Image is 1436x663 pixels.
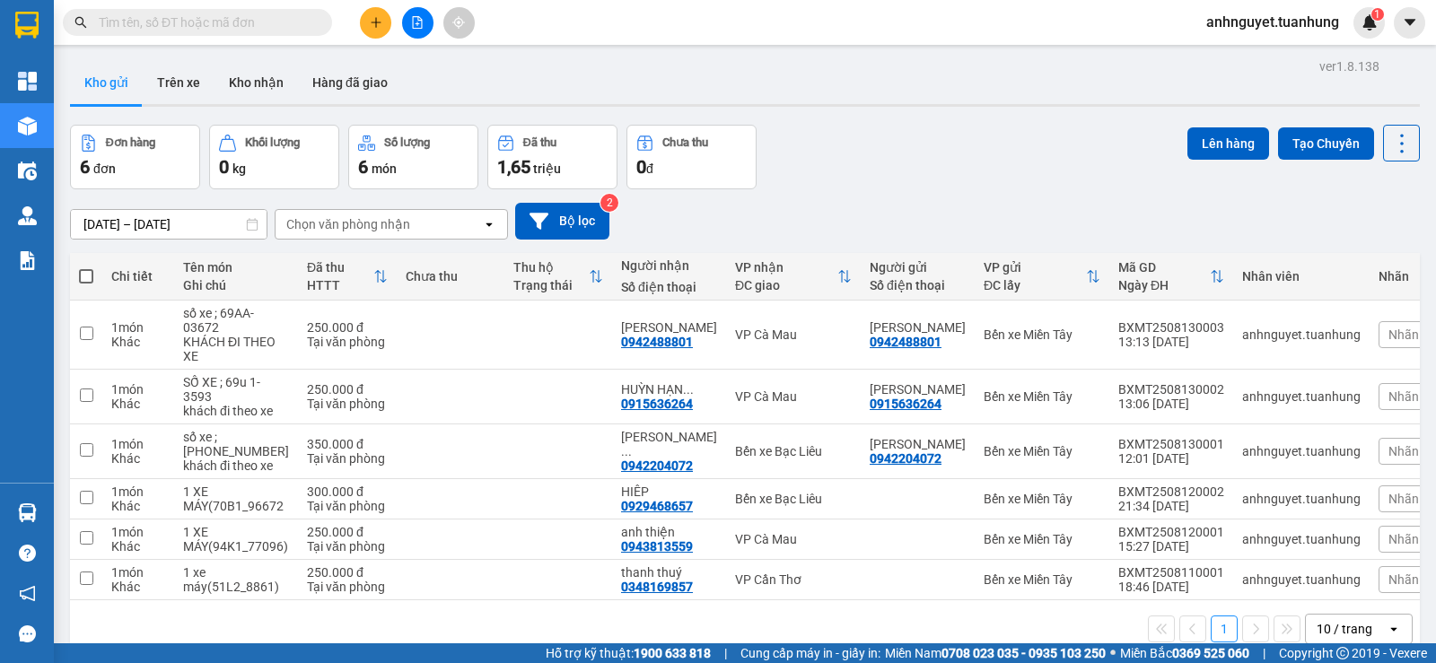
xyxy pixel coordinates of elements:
div: 0915636264 [621,397,693,411]
div: 13:06 [DATE] [1118,397,1224,411]
div: số xe ; 69AA-03672 [183,306,289,335]
div: VP gửi [984,260,1086,275]
div: 350.000 đ [307,437,388,451]
span: Miền Bắc [1120,643,1249,663]
th: Toggle SortBy [504,253,612,301]
div: Ghi chú [183,278,289,292]
div: Chọn văn phòng nhận [286,215,410,233]
strong: 0708 023 035 - 0935 103 250 [941,646,1106,660]
div: 0942204072 [870,451,941,466]
button: Khối lượng0kg [209,125,339,189]
div: Số điện thoại [621,280,717,294]
th: Toggle SortBy [1109,253,1233,301]
div: BXMT2508120002 [1118,484,1224,499]
span: Nhãn [1388,492,1419,506]
span: search [74,16,87,29]
span: ⚪️ [1110,650,1116,657]
span: aim [452,16,465,29]
div: thanh thuý [621,565,717,580]
span: Miền Nam [885,643,1106,663]
div: 1 món [111,525,165,539]
div: 0942488801 [870,335,941,349]
span: Nhãn [1388,389,1419,404]
div: KHÁCH ĐI THEO XE [183,335,289,363]
div: 0942204072 [621,458,693,473]
span: ... [621,444,632,458]
svg: open [482,217,496,231]
div: BXMT2508130003 [1118,320,1224,335]
div: 250.000 đ [307,382,388,397]
span: 0 [219,156,229,178]
div: Khác [111,539,165,554]
div: 1 XE MÁY(94K1_77096) [183,525,289,554]
div: BXMT2508130002 [1118,382,1224,397]
button: Bộ lọc [515,203,609,240]
strong: 1900 633 818 [634,646,711,660]
div: Thu hộ [513,260,589,275]
span: file-add [411,16,424,29]
div: Khác [111,335,165,349]
img: logo-vxr [15,12,39,39]
div: 0929468657 [621,499,693,513]
div: 15:27 [DATE] [1118,539,1224,554]
div: Tại văn phòng [307,539,388,554]
button: plus [360,7,391,39]
button: Số lượng6món [348,125,478,189]
span: kg [232,161,246,176]
div: 250.000 đ [307,565,388,580]
span: anhnguyet.tuanhung [1192,11,1353,33]
div: 1 món [111,382,165,397]
div: Đơn hàng [106,136,155,149]
button: caret-down [1394,7,1425,39]
div: anhnguyet.tuanhung [1242,444,1361,458]
div: Tại văn phòng [307,451,388,466]
div: số xe ; 71-63-52101 [183,430,289,458]
div: Tại văn phòng [307,335,388,349]
th: Toggle SortBy [726,253,861,301]
span: 1,65 [497,156,530,178]
div: Bến xe Miền Tây [984,572,1100,587]
th: Toggle SortBy [298,253,397,301]
div: 21:34 [DATE] [1118,499,1224,513]
span: đơn [93,161,116,176]
div: anhnguyet.tuanhung [1242,572,1361,587]
div: Khác [111,451,165,466]
div: HIÊP [621,484,717,499]
span: món [372,161,397,176]
div: 0942488801 [621,335,693,349]
button: file-add [402,7,433,39]
div: 0915636264 [870,397,941,411]
span: copyright [1336,647,1349,659]
div: Nhân viên [1242,269,1361,284]
div: Tên món [183,260,289,275]
button: Kho nhận [215,61,298,104]
span: | [724,643,727,663]
button: Chưa thu0đ [626,125,757,189]
div: Tại văn phòng [307,499,388,513]
div: anhnguyet.tuanhung [1242,492,1361,506]
span: Nhãn [1388,444,1419,458]
span: plus [370,16,382,29]
div: BXMT2508110001 [1118,565,1224,580]
div: 1 xe máy(51L2_8861) [183,565,289,594]
span: Nhãn [1388,532,1419,546]
div: Bến xe Bạc Liêu [735,492,852,506]
span: đ [646,161,653,176]
div: 13:13 [DATE] [1118,335,1224,349]
div: HTTT [307,278,373,292]
div: Chi tiết [111,269,165,284]
div: ĐC giao [735,278,837,292]
div: VP nhận [735,260,837,275]
sup: 2 [600,194,618,212]
div: 250.000 đ [307,525,388,539]
div: 250.000 đ [307,320,388,335]
sup: 1 [1371,8,1384,21]
div: 10 / trang [1317,620,1372,638]
div: Mã GD [1118,260,1210,275]
span: question-circle [19,545,36,562]
span: ... [683,382,694,397]
span: 0 [636,156,646,178]
div: HUỲNH HẠNH PHÚC [870,382,966,397]
span: Nhãn [1388,327,1419,342]
div: Bến xe Miền Tây [984,492,1100,506]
